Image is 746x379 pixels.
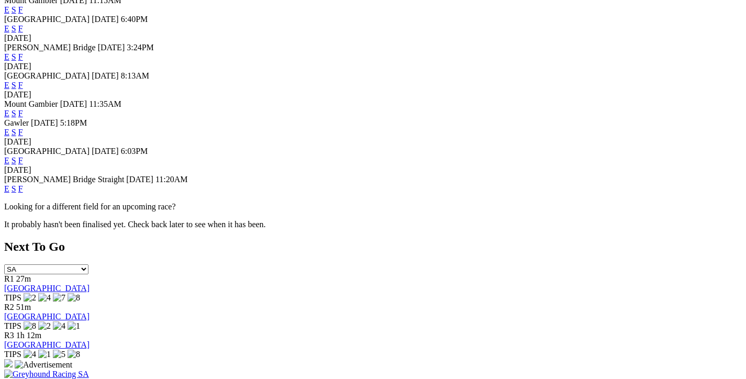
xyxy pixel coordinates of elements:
[4,220,266,229] partial: It probably hasn't been finalised yet. Check back later to see when it has been.
[4,303,14,311] span: R2
[4,184,9,193] a: E
[4,175,124,184] span: [PERSON_NAME] Bridge Straight
[4,156,9,165] a: E
[53,321,65,331] img: 4
[12,109,16,118] a: S
[4,321,21,330] span: TIPS
[4,312,90,321] a: [GEOGRAPHIC_DATA]
[16,303,31,311] span: 51m
[18,156,23,165] a: F
[4,240,742,254] h2: Next To Go
[18,184,23,193] a: F
[53,350,65,359] img: 5
[68,293,80,303] img: 8
[4,24,9,33] a: E
[4,284,90,293] a: [GEOGRAPHIC_DATA]
[89,99,121,108] span: 11:35AM
[4,350,21,359] span: TIPS
[4,359,13,367] img: 15187_Greyhounds_GreysPlayCentral_Resize_SA_WebsiteBanner_300x115_2025.jpg
[60,118,87,127] span: 5:18PM
[4,293,21,302] span: TIPS
[127,43,154,52] span: 3:24PM
[4,52,9,61] a: E
[4,81,9,90] a: E
[16,274,31,283] span: 27m
[4,331,14,340] span: R3
[4,62,742,71] div: [DATE]
[126,175,153,184] span: [DATE]
[16,331,41,340] span: 1h 12m
[121,147,148,155] span: 6:03PM
[4,274,14,283] span: R1
[15,360,72,370] img: Advertisement
[4,118,29,127] span: Gawler
[98,43,125,52] span: [DATE]
[38,321,51,331] img: 2
[155,175,188,184] span: 11:20AM
[4,165,742,175] div: [DATE]
[92,71,119,80] span: [DATE]
[4,128,9,137] a: E
[12,156,16,165] a: S
[18,128,23,137] a: F
[60,99,87,108] span: [DATE]
[121,15,148,24] span: 6:40PM
[12,128,16,137] a: S
[18,81,23,90] a: F
[121,71,149,80] span: 8:13AM
[18,109,23,118] a: F
[68,350,80,359] img: 8
[12,81,16,90] a: S
[4,34,742,43] div: [DATE]
[4,5,9,14] a: E
[31,118,58,127] span: [DATE]
[12,52,16,61] a: S
[4,15,90,24] span: [GEOGRAPHIC_DATA]
[4,90,742,99] div: [DATE]
[4,137,742,147] div: [DATE]
[24,321,36,331] img: 8
[68,321,80,331] img: 1
[4,340,90,349] a: [GEOGRAPHIC_DATA]
[92,15,119,24] span: [DATE]
[38,350,51,359] img: 1
[4,109,9,118] a: E
[24,350,36,359] img: 4
[4,71,90,80] span: [GEOGRAPHIC_DATA]
[24,293,36,303] img: 2
[12,184,16,193] a: S
[12,24,16,33] a: S
[4,370,89,379] img: Greyhound Racing SA
[38,293,51,303] img: 4
[18,5,23,14] a: F
[4,43,96,52] span: [PERSON_NAME] Bridge
[18,52,23,61] a: F
[12,5,16,14] a: S
[4,99,58,108] span: Mount Gambier
[53,293,65,303] img: 7
[4,147,90,155] span: [GEOGRAPHIC_DATA]
[4,202,742,211] p: Looking for a different field for an upcoming race?
[92,147,119,155] span: [DATE]
[18,24,23,33] a: F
